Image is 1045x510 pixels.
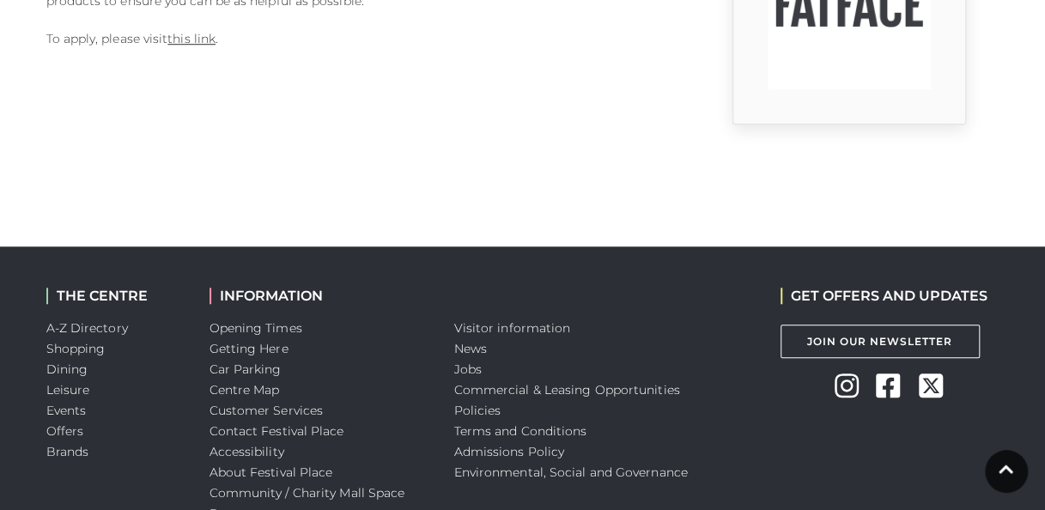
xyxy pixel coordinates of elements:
a: Terms and Conditions [454,423,587,439]
a: Visitor information [454,320,571,336]
a: Leisure [46,382,90,398]
a: Admissions Policy [454,444,565,459]
a: Commercial & Leasing Opportunities [454,382,680,398]
a: Join Our Newsletter [781,325,980,358]
h2: THE CENTRE [46,288,184,304]
a: A-Z Directory [46,320,128,336]
h2: INFORMATION [210,288,428,304]
a: Contact Festival Place [210,423,344,439]
a: Dining [46,361,88,377]
a: About Festival Place [210,464,333,480]
a: Accessibility [210,444,284,459]
a: Brands [46,444,89,459]
a: Centre Map [210,382,280,398]
a: Getting Here [210,341,289,356]
a: Customer Services [210,403,324,418]
h2: GET OFFERS AND UPDATES [781,288,987,304]
a: Jobs [454,361,482,377]
a: Environmental, Social and Governance [454,464,688,480]
a: this link [167,31,216,46]
a: Offers [46,423,84,439]
a: News [454,341,487,356]
a: Car Parking [210,361,282,377]
a: Shopping [46,341,106,356]
a: Opening Times [210,320,302,336]
a: Policies [454,403,501,418]
a: Events [46,403,87,418]
p: To apply, please visit . [46,28,673,49]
